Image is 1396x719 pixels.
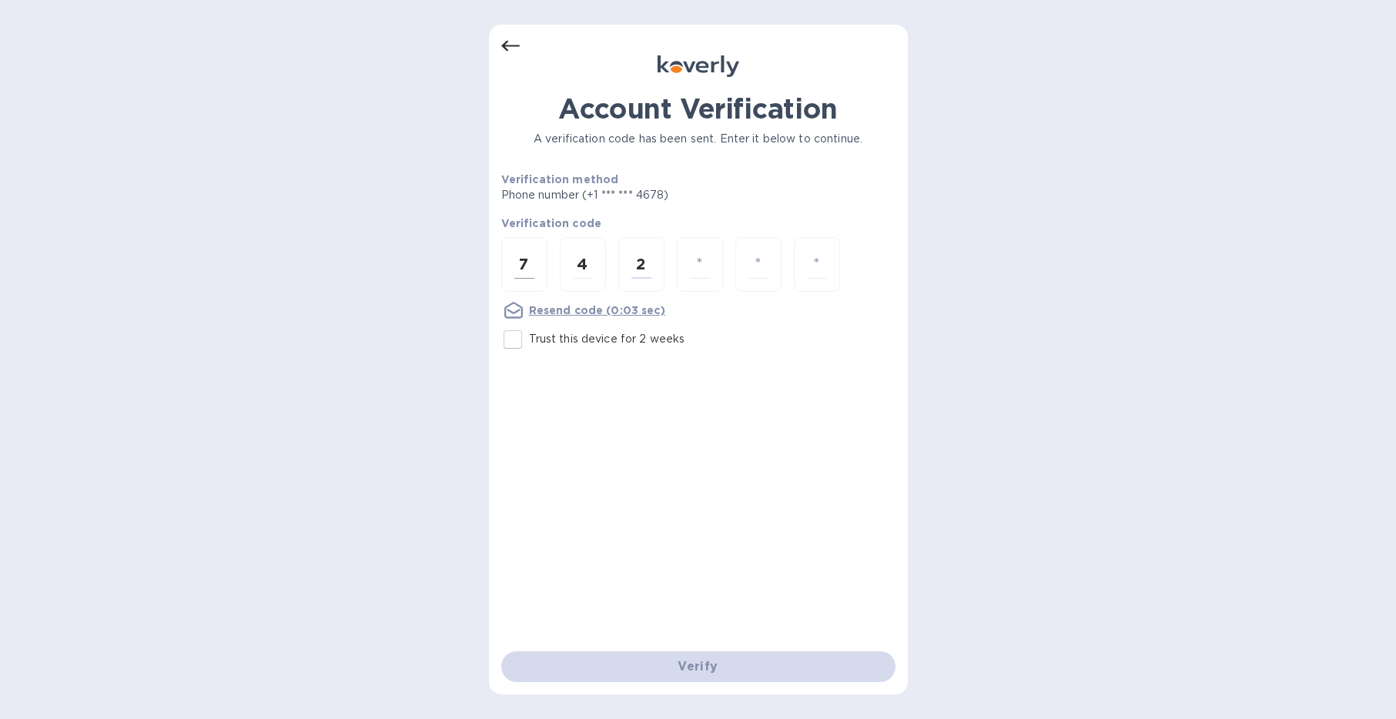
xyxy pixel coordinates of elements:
u: Resend code (0:03 sec) [529,304,665,316]
p: Trust this device for 2 weeks [529,331,685,347]
p: A verification code has been sent. Enter it below to continue. [501,131,896,147]
p: Verification code [501,216,896,231]
h1: Account Verification [501,92,896,125]
p: Phone number (+1 *** *** 4678) [501,187,787,203]
b: Verification method [501,173,619,186]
